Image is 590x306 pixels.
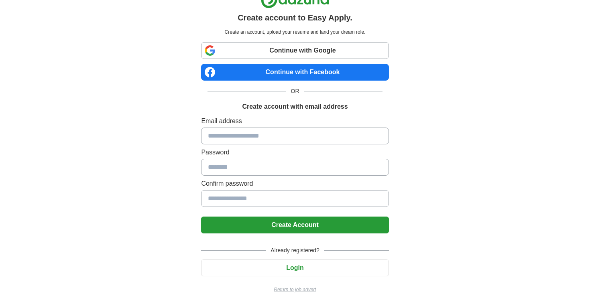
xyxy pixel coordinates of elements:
h1: Create account with email address [242,102,348,111]
label: Password [201,148,389,157]
a: Return to job advert [201,286,389,293]
button: Create Account [201,217,389,233]
span: OR [286,87,304,95]
p: Create an account, upload your resume and land your dream role. [203,28,387,36]
a: Login [201,264,389,271]
a: Continue with Facebook [201,64,389,81]
label: Email address [201,116,389,126]
h1: Create account to Easy Apply. [238,12,352,24]
span: Already registered? [266,246,324,255]
button: Login [201,259,389,276]
a: Continue with Google [201,42,389,59]
label: Confirm password [201,179,389,188]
